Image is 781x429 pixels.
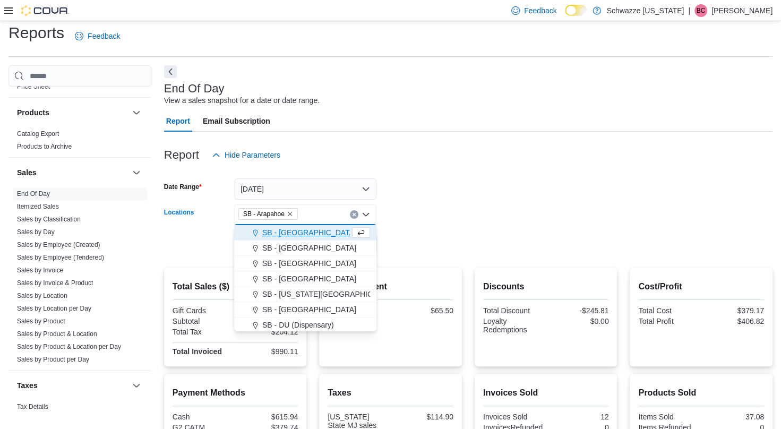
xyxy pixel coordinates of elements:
[203,110,270,132] span: Email Subscription
[17,318,65,325] a: Sales by Product
[703,413,764,421] div: 37.08
[393,306,453,315] div: $65.50
[166,110,190,132] span: Report
[548,317,608,325] div: $0.00
[393,413,453,421] div: $114.90
[17,380,38,391] h3: Taxes
[173,328,233,336] div: Total Tax
[524,5,556,16] span: Feedback
[164,95,320,106] div: View a sales snapshot for a date or date range.
[17,279,93,287] a: Sales by Invoice & Product
[483,387,609,399] h2: Invoices Sold
[17,241,100,248] a: Sales by Employee (Created)
[130,379,143,392] button: Taxes
[234,178,376,200] button: [DATE]
[262,320,334,330] span: SB - DU (Dispensary)
[173,306,233,315] div: Gift Cards
[17,82,50,91] span: Price Sheet
[17,107,128,118] button: Products
[164,82,225,95] h3: End Of Day
[362,210,370,219] button: Close list of options
[350,210,358,219] button: Clear input
[71,25,124,47] a: Feedback
[17,356,89,363] a: Sales by Product per Day
[17,355,89,364] span: Sales by Product per Day
[234,287,376,302] button: SB - [US_STATE][GEOGRAPHIC_DATA]
[17,292,67,299] a: Sales by Location
[164,183,202,191] label: Date Range
[164,208,194,217] label: Locations
[225,150,280,160] span: Hide Parameters
[638,306,699,315] div: Total Cost
[638,317,699,325] div: Total Profit
[173,280,298,293] h2: Total Sales ($)
[17,304,91,313] span: Sales by Location per Day
[17,253,104,262] span: Sales by Employee (Tendered)
[130,166,143,179] button: Sales
[697,4,706,17] span: BC
[234,256,376,271] button: SB - [GEOGRAPHIC_DATA]
[483,413,544,421] div: Invoices Sold
[287,211,293,217] button: Remove SB - Arapahoe from selection in this group
[17,107,49,118] h3: Products
[17,254,104,261] a: Sales by Employee (Tendered)
[638,280,764,293] h2: Cost/Profit
[88,31,120,41] span: Feedback
[237,328,298,336] div: $204.12
[8,127,151,157] div: Products
[164,65,177,78] button: Next
[483,317,544,334] div: Loyalty Redemptions
[234,225,376,241] button: SB - [GEOGRAPHIC_DATA]
[17,266,63,274] span: Sales by Invoice
[237,347,298,356] div: $990.11
[21,5,69,16] img: Cova
[173,387,298,399] h2: Payment Methods
[17,228,55,236] a: Sales by Day
[238,208,298,220] span: SB - Arapahoe
[17,190,50,198] a: End Of Day
[8,22,64,44] h1: Reports
[328,387,453,399] h2: Taxes
[17,330,97,338] a: Sales by Product & Location
[234,318,376,333] button: SB - DU (Dispensary)
[173,347,222,356] strong: Total Invoiced
[694,4,707,17] div: Brennan Croy
[688,4,690,17] p: |
[17,143,72,150] a: Products to Archive
[8,187,151,370] div: Sales
[328,280,453,293] h2: Average Spent
[548,413,608,421] div: 12
[17,291,67,300] span: Sales by Location
[17,380,128,391] button: Taxes
[17,317,65,325] span: Sales by Product
[17,216,81,223] a: Sales by Classification
[17,305,91,312] a: Sales by Location per Day
[262,304,356,315] span: SB - [GEOGRAPHIC_DATA]
[565,5,587,16] input: Dark Mode
[17,142,72,151] span: Products to Archive
[237,413,298,421] div: $615.94
[17,215,81,224] span: Sales by Classification
[17,130,59,138] a: Catalog Export
[711,4,773,17] p: [PERSON_NAME]
[17,202,59,211] span: Itemized Sales
[262,289,398,299] span: SB - [US_STATE][GEOGRAPHIC_DATA]
[130,106,143,119] button: Products
[606,4,684,17] p: Schwazze [US_STATE]
[703,306,764,315] div: $379.17
[483,280,609,293] h2: Discounts
[164,149,199,161] h3: Report
[262,273,356,284] span: SB - [GEOGRAPHIC_DATA]
[638,387,764,399] h2: Products Sold
[638,413,699,421] div: Items Sold
[234,241,376,256] button: SB - [GEOGRAPHIC_DATA]
[17,343,121,350] a: Sales by Product & Location per Day
[703,317,764,325] div: $406.82
[17,167,128,178] button: Sales
[234,271,376,287] button: SB - [GEOGRAPHIC_DATA]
